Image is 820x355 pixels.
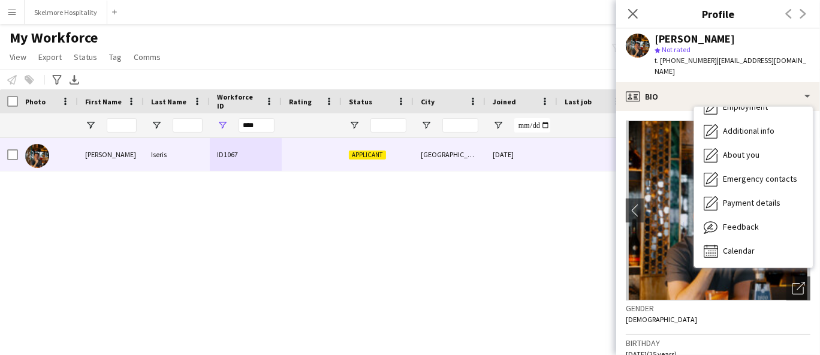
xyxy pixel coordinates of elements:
span: Status [349,97,372,106]
span: Calendar [723,245,755,256]
span: Last Name [151,97,186,106]
span: Payment details [723,197,780,208]
span: Export [38,52,62,62]
span: Photo [25,97,46,106]
button: Skelmore Hospitality [25,1,107,24]
div: Bio [616,82,820,111]
app-action-btn: Export XLSX [67,73,82,87]
span: Emergency contacts [723,173,797,184]
div: Calendar [694,239,813,263]
img: Dimitris Iseris [25,144,49,168]
input: Workforce ID Filter Input [239,118,275,133]
a: View [5,49,31,65]
span: About you [723,149,759,160]
div: Additional info [694,119,813,143]
input: City Filter Input [442,118,478,133]
span: View [10,52,26,62]
span: Last job [565,97,592,106]
div: [PERSON_NAME] [655,34,735,44]
h3: Profile [616,6,820,22]
h3: Gender [626,303,810,314]
div: Open photos pop-in [786,276,810,300]
span: Rating [289,97,312,106]
span: t. [PHONE_NUMBER] [655,56,717,65]
button: Open Filter Menu [85,120,96,131]
input: Joined Filter Input [514,118,550,133]
span: | [EMAIL_ADDRESS][DOMAIN_NAME] [655,56,806,76]
span: City [421,97,435,106]
span: [DEMOGRAPHIC_DATA] [626,315,697,324]
span: Not rated [662,45,691,54]
button: Open Filter Menu [421,120,432,131]
a: Tag [104,49,126,65]
span: First Name [85,97,122,106]
h3: Birthday [626,338,810,348]
button: Open Filter Menu [151,120,162,131]
button: Open Filter Menu [349,120,360,131]
input: Status Filter Input [370,118,406,133]
a: Status [69,49,102,65]
span: Comms [134,52,161,62]
span: Joined [493,97,516,106]
span: Employment [723,101,768,112]
div: [PERSON_NAME] [78,138,144,171]
button: Open Filter Menu [217,120,228,131]
button: Open Filter Menu [493,120,504,131]
img: Crew avatar or photo [626,121,810,300]
span: Status [74,52,97,62]
input: First Name Filter Input [107,118,137,133]
div: Iseris [144,138,210,171]
span: My Workforce [10,29,98,47]
app-action-btn: Advanced filters [50,73,64,87]
a: Comms [129,49,165,65]
div: Payment details [694,191,813,215]
div: [GEOGRAPHIC_DATA] [414,138,486,171]
div: Feedback [694,215,813,239]
span: Tag [109,52,122,62]
span: Feedback [723,221,759,232]
div: ID1067 [210,138,282,171]
div: About you [694,143,813,167]
div: [DATE] [486,138,557,171]
span: Workforce ID [217,92,260,110]
span: Applicant [349,151,386,160]
span: Additional info [723,125,774,136]
div: Emergency contacts [694,167,813,191]
input: Last Name Filter Input [173,118,203,133]
a: Export [34,49,67,65]
div: Employment [694,95,813,119]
